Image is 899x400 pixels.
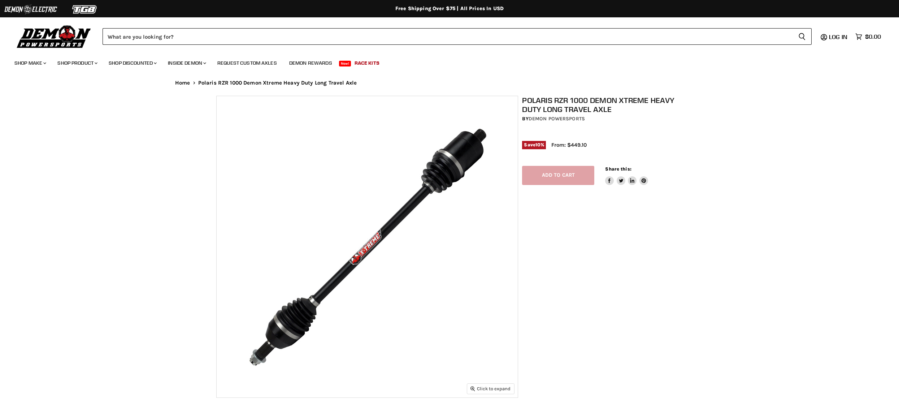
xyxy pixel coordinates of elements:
aside: Share this: [605,166,648,185]
span: Polaris RZR 1000 Demon Xtreme Heavy Duty Long Travel Axle [198,80,357,86]
span: 10 [535,142,540,147]
button: Click to expand [467,384,514,393]
input: Search [103,28,792,45]
span: New! [339,61,351,66]
a: Home [175,80,190,86]
a: Request Custom Axles [212,56,282,70]
h1: Polaris RZR 1000 Demon Xtreme Heavy Duty Long Travel Axle [522,96,687,114]
a: Demon Powersports [529,116,585,122]
a: $0.00 [852,31,885,42]
a: Shop Make [9,56,51,70]
a: Demon Rewards [284,56,338,70]
span: $0.00 [865,33,881,40]
img: Demon Powersports [14,23,94,49]
span: Log in [829,33,847,40]
nav: Breadcrumbs [161,80,738,86]
ul: Main menu [9,53,879,70]
span: Share this: [605,166,631,172]
img: IMAGE [217,96,518,397]
a: Log in [826,34,852,40]
div: by [522,115,687,123]
a: Inside Demon [162,56,210,70]
span: Save % [522,141,546,149]
span: Click to expand [470,386,511,391]
img: TGB Logo 2 [58,3,112,16]
a: Race Kits [349,56,385,70]
img: Demon Electric Logo 2 [4,3,58,16]
span: From: $449.10 [551,142,587,148]
button: Search [792,28,812,45]
a: Shop Product [52,56,102,70]
div: Free Shipping Over $75 | All Prices In USD [161,5,738,12]
a: Shop Discounted [103,56,161,70]
form: Product [103,28,812,45]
